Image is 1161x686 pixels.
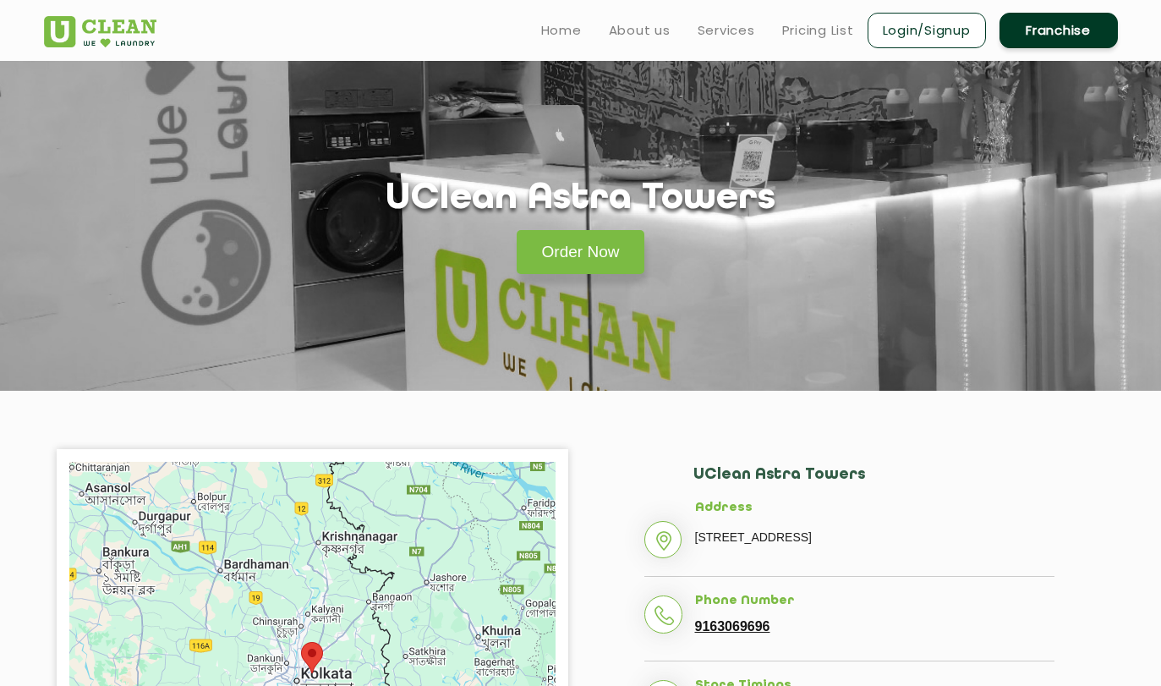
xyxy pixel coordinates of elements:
a: About us [609,20,671,41]
h2: UClean Astra Towers [693,466,1054,501]
a: Services [698,20,755,41]
a: 9163069696 [695,619,770,634]
h5: Phone Number [695,594,1054,609]
a: Franchise [999,13,1118,48]
h5: Address [695,501,1054,516]
img: UClean Laundry and Dry Cleaning [44,16,156,47]
a: Pricing List [782,20,854,41]
a: Login/Signup [868,13,986,48]
h1: UClean Astra Towers [386,178,775,221]
a: Order Now [517,230,645,274]
p: [STREET_ADDRESS] [695,524,1054,550]
a: Home [541,20,582,41]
